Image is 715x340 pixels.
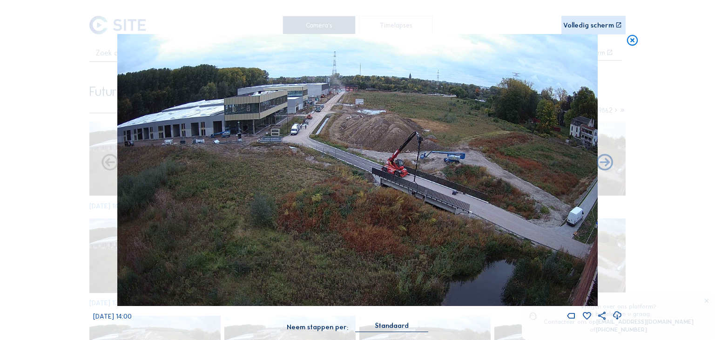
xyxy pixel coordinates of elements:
[100,153,120,173] i: Forward
[117,34,598,306] img: Image
[355,321,428,332] div: Standaard
[563,22,614,28] div: Volledig scherm
[375,321,409,330] div: Standaard
[287,324,348,330] div: Neem stappen per:
[595,153,615,173] i: Back
[93,312,132,320] span: [DATE] 14:00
